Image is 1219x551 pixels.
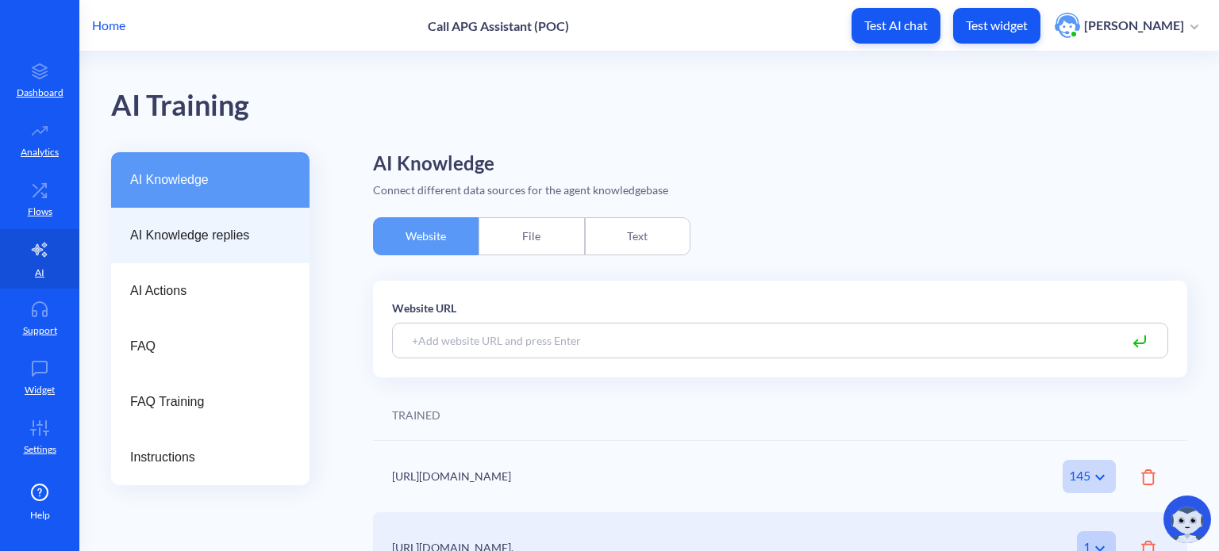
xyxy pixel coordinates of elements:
p: [PERSON_NAME] [1084,17,1184,34]
img: user photo [1055,13,1080,38]
img: copilot-icon.svg [1163,496,1211,543]
p: Test AI chat [864,17,928,33]
button: Test AI chat [852,8,940,44]
div: [URL][DOMAIN_NAME] [392,468,998,484]
p: Support [23,323,57,338]
div: AI Training [111,83,249,128]
button: Test widget [953,8,1040,44]
h2: AI Knowledge [373,152,1187,175]
p: Widget [25,383,55,397]
p: Website URL [392,300,1168,316]
button: user photo[PERSON_NAME] [1047,11,1206,40]
a: FAQ [111,319,310,374]
span: FAQ [130,337,278,356]
div: File [479,217,584,255]
p: Settings [24,442,56,457]
a: AI Actions [111,263,310,319]
p: Flows [28,205,52,219]
div: Text [585,217,690,255]
input: +Add website URL and press Enter [392,323,1168,358]
span: FAQ Training [130,392,278,411]
p: Call APG Assistant (POC) [428,18,569,33]
div: Connect different data sources for the agent knowledgebase [373,182,1187,198]
span: AI Knowledge replies [130,226,278,245]
a: Instructions [111,430,310,485]
a: AI Knowledge [111,152,310,208]
p: Analytics [21,145,59,159]
span: Help [30,508,50,522]
a: AI Knowledge replies [111,208,310,263]
p: Dashboard [17,86,63,100]
span: Instructions [130,448,278,467]
a: FAQ Training [111,374,310,430]
div: 145 [1063,460,1116,493]
div: Website [373,217,479,255]
p: Test widget [966,17,1028,33]
p: AI [35,266,44,280]
div: TRAINED [392,407,440,423]
p: Home [92,16,125,35]
span: AI Knowledge [130,170,278,189]
span: AI Actions [130,281,278,300]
